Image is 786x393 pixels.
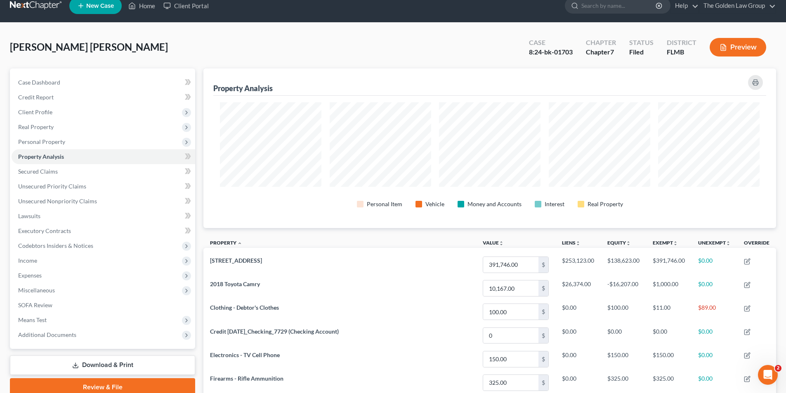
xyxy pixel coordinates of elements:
span: Credit Report [18,94,54,101]
td: $0.00 [692,347,737,371]
span: 2 [775,365,781,372]
th: Override [737,235,776,253]
a: Case Dashboard [12,75,195,90]
div: Personal Item [367,200,402,208]
td: $0.00 [555,300,601,324]
a: Property expand_less [210,240,242,246]
span: New Case [86,3,114,9]
div: $ [538,304,548,320]
td: $150.00 [646,347,692,371]
div: $ [538,351,548,367]
i: expand_less [237,241,242,246]
td: $100.00 [601,300,646,324]
span: Clothing - Debtor's Clothes [210,304,279,311]
input: 0.00 [483,304,538,320]
div: Interest [545,200,564,208]
div: Chapter [586,47,616,57]
div: Filed [629,47,654,57]
span: [PERSON_NAME] [PERSON_NAME] [10,41,168,53]
button: Preview [710,38,766,56]
div: Property Analysis [213,83,273,93]
a: Valueunfold_more [483,240,504,246]
span: Expenses [18,272,42,279]
a: Liensunfold_more [562,240,581,246]
div: Vehicle [425,200,444,208]
td: $0.00 [692,277,737,300]
div: Money and Accounts [467,200,522,208]
a: Unsecured Priority Claims [12,179,195,194]
span: Client Profile [18,108,52,115]
span: Unsecured Nonpriority Claims [18,198,97,205]
a: Unexemptunfold_more [698,240,731,246]
div: $ [538,280,548,296]
div: $ [538,328,548,344]
i: unfold_more [499,241,504,246]
td: $0.00 [692,324,737,347]
div: Chapter [586,38,616,47]
span: Secured Claims [18,168,58,175]
a: Credit Report [12,90,195,105]
iframe: Intercom live chat [758,365,778,385]
a: Secured Claims [12,164,195,179]
td: $0.00 [692,253,737,276]
td: $0.00 [555,324,601,347]
span: Unsecured Priority Claims [18,183,86,190]
input: 0.00 [483,328,538,344]
td: -$16,207.00 [601,277,646,300]
span: Means Test [18,316,47,323]
input: 0.00 [483,280,538,296]
span: Property Analysis [18,153,64,160]
span: Lawsuits [18,212,40,219]
td: $0.00 [555,347,601,371]
div: FLMB [667,47,696,57]
span: Firearms - Rifle Ammunition [210,375,283,382]
i: unfold_more [673,241,678,246]
td: $11.00 [646,300,692,324]
span: Miscellaneous [18,287,55,294]
span: Additional Documents [18,331,76,338]
span: Personal Property [18,138,65,145]
td: $1,000.00 [646,277,692,300]
a: Unsecured Nonpriority Claims [12,194,195,209]
input: 0.00 [483,257,538,273]
div: $ [538,257,548,273]
span: Electronics - TV Cell Phone [210,351,280,358]
span: Income [18,257,37,264]
span: 7 [610,48,614,56]
div: $ [538,375,548,391]
div: Status [629,38,654,47]
span: [STREET_ADDRESS] [210,257,262,264]
span: Real Property [18,123,54,130]
td: $0.00 [601,324,646,347]
td: $150.00 [601,347,646,371]
span: Case Dashboard [18,79,60,86]
td: $0.00 [646,324,692,347]
a: Executory Contracts [12,224,195,238]
a: Equityunfold_more [607,240,631,246]
a: Download & Print [10,355,195,375]
div: 8:24-bk-01703 [529,47,573,57]
div: District [667,38,696,47]
td: $26,374.00 [555,277,601,300]
a: Exemptunfold_more [653,240,678,246]
i: unfold_more [726,241,731,246]
a: Property Analysis [12,149,195,164]
td: $89.00 [692,300,737,324]
input: 0.00 [483,351,538,367]
i: unfold_more [576,241,581,246]
div: Case [529,38,573,47]
span: Credit [DATE]_Checking_7729 (Checking Account) [210,328,339,335]
span: Codebtors Insiders & Notices [18,242,93,249]
input: 0.00 [483,375,538,391]
i: unfold_more [626,241,631,246]
a: SOFA Review [12,298,195,313]
span: SOFA Review [18,301,52,308]
div: Real Property [588,200,623,208]
span: Executory Contracts [18,227,71,234]
a: Lawsuits [12,209,195,224]
td: $138,623.00 [601,253,646,276]
td: $253,123.00 [555,253,601,276]
td: $391,746.00 [646,253,692,276]
span: 2018 Toyota Camry [210,280,260,287]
